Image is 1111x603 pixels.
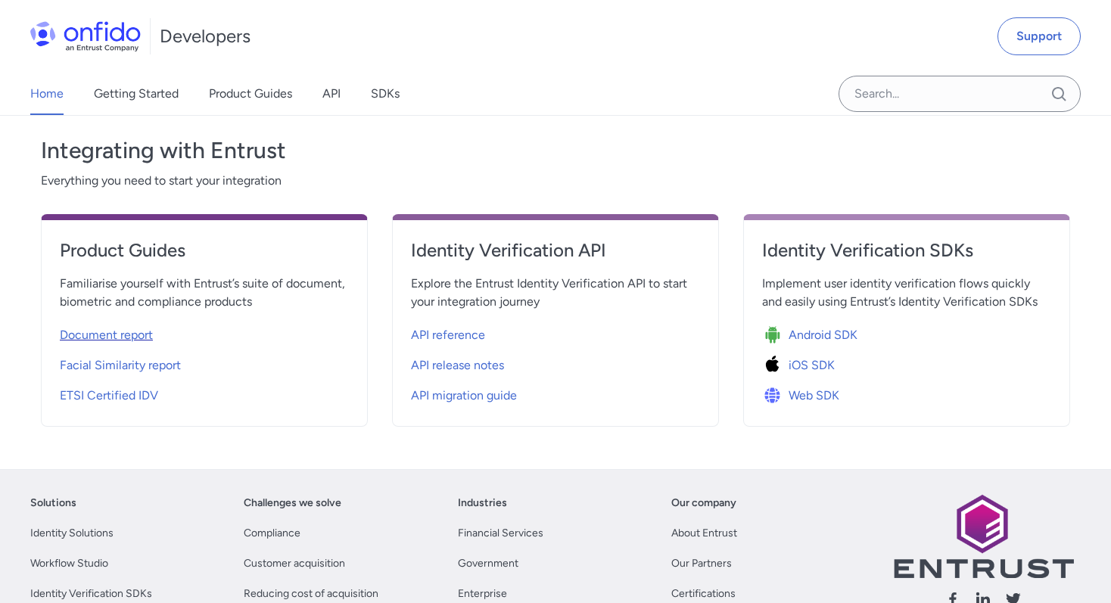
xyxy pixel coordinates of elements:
[411,317,700,347] a: API reference
[892,494,1074,578] img: Entrust logo
[60,326,153,344] span: Document report
[160,24,251,48] h1: Developers
[762,378,1051,408] a: Icon Web SDKWeb SDK
[30,524,114,542] a: Identity Solutions
[839,76,1081,112] input: Onfido search input field
[60,356,181,375] span: Facial Similarity report
[671,524,737,542] a: About Entrust
[60,275,349,311] span: Familiarise yourself with Entrust’s suite of document, biometric and compliance products
[411,347,700,378] a: API release notes
[762,355,789,376] img: Icon iOS SDK
[244,555,345,573] a: Customer acquisition
[30,494,76,512] a: Solutions
[997,17,1081,55] a: Support
[244,494,341,512] a: Challenges we solve
[762,238,1051,275] a: Identity Verification SDKs
[671,555,732,573] a: Our Partners
[458,555,518,573] a: Government
[458,524,543,542] a: Financial Services
[411,326,485,344] span: API reference
[60,238,349,275] a: Product Guides
[411,238,700,275] a: Identity Verification API
[762,385,789,406] img: Icon Web SDK
[60,238,349,263] h4: Product Guides
[60,387,158,405] span: ETSI Certified IDV
[411,378,700,408] a: API migration guide
[60,378,349,408] a: ETSI Certified IDV
[762,325,789,346] img: Icon Android SDK
[458,494,507,512] a: Industries
[30,73,64,115] a: Home
[41,172,1070,190] span: Everything you need to start your integration
[411,238,700,263] h4: Identity Verification API
[30,555,108,573] a: Workflow Studio
[244,585,378,603] a: Reducing cost of acquisition
[60,317,349,347] a: Document report
[789,387,839,405] span: Web SDK
[762,238,1051,263] h4: Identity Verification SDKs
[671,585,736,603] a: Certifications
[244,524,300,542] a: Compliance
[322,73,341,115] a: API
[60,347,349,378] a: Facial Similarity report
[762,317,1051,347] a: Icon Android SDKAndroid SDK
[762,347,1051,378] a: Icon iOS SDKiOS SDK
[94,73,179,115] a: Getting Started
[30,585,152,603] a: Identity Verification SDKs
[411,275,700,311] span: Explore the Entrust Identity Verification API to start your integration journey
[762,275,1051,311] span: Implement user identity verification flows quickly and easily using Entrust’s Identity Verificati...
[371,73,400,115] a: SDKs
[458,585,507,603] a: Enterprise
[411,356,504,375] span: API release notes
[789,326,857,344] span: Android SDK
[411,387,517,405] span: API migration guide
[789,356,835,375] span: iOS SDK
[671,494,736,512] a: Our company
[30,21,141,51] img: Onfido Logo
[41,135,1070,166] h3: Integrating with Entrust
[209,73,292,115] a: Product Guides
